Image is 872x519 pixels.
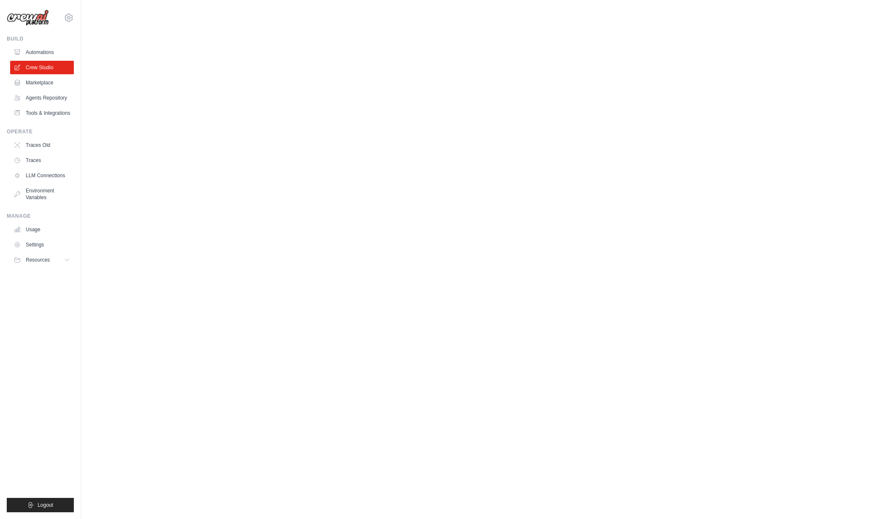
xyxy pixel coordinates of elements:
a: Environment Variables [10,184,74,204]
div: Manage [7,213,74,219]
a: Traces [10,154,74,167]
a: Agents Repository [10,91,74,105]
a: Settings [10,238,74,251]
div: Operate [7,128,74,135]
img: Logo [7,10,49,26]
span: Logout [38,502,53,508]
div: Build [7,35,74,42]
a: Automations [10,46,74,59]
a: LLM Connections [10,169,74,182]
a: Tools & Integrations [10,106,74,120]
span: Resources [26,257,50,263]
a: Crew Studio [10,61,74,74]
a: Marketplace [10,76,74,89]
a: Usage [10,223,74,236]
button: Logout [7,498,74,512]
a: Traces Old [10,138,74,152]
button: Resources [10,253,74,267]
